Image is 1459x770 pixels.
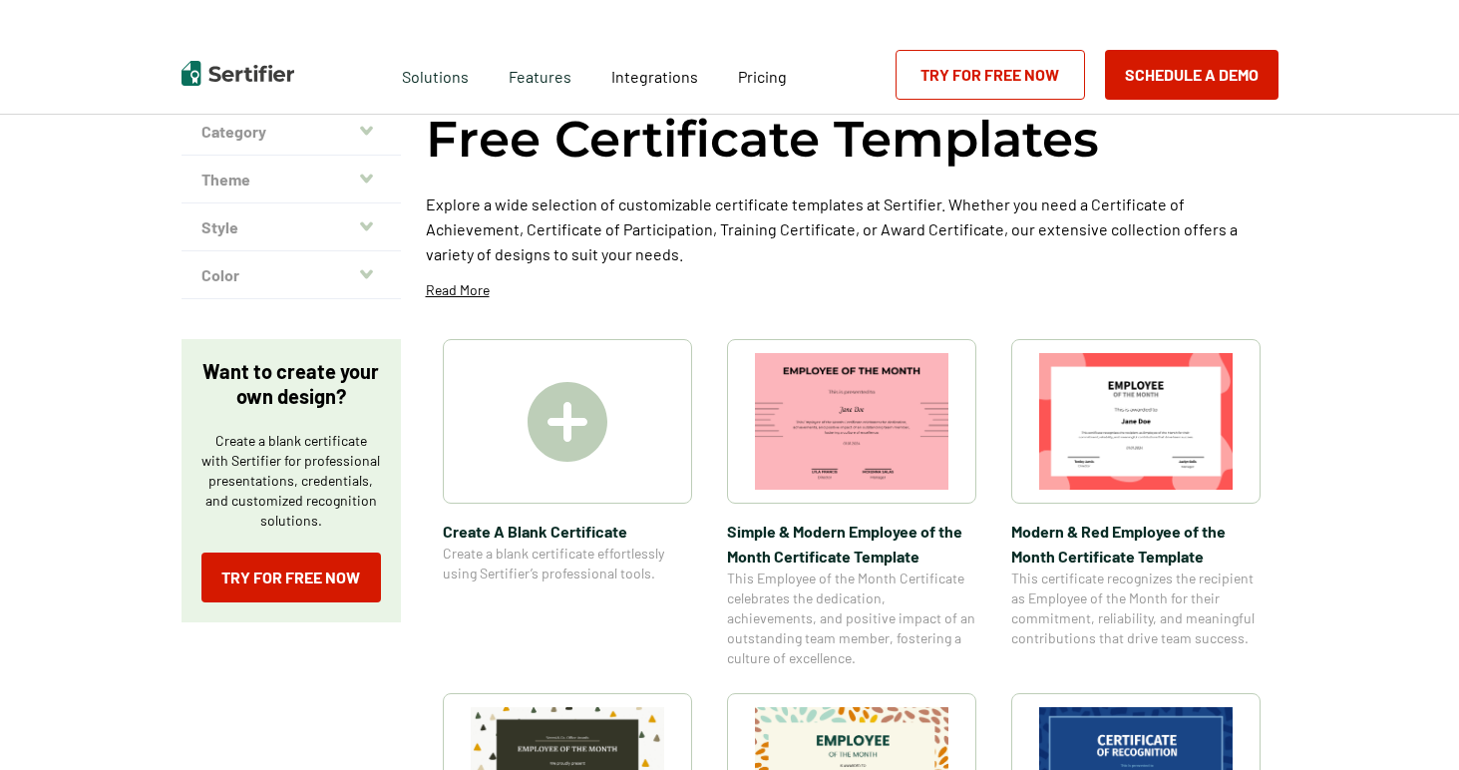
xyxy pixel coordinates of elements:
[1011,519,1261,569] span: Modern & Red Employee of the Month Certificate Template
[201,359,381,409] p: Want to create your own design?
[201,431,381,531] p: Create a blank certificate with Sertifier for professional presentations, credentials, and custom...
[426,107,1099,172] h1: Free Certificate Templates
[727,519,976,569] span: Simple & Modern Employee of the Month Certificate Template
[182,203,401,251] button: Style
[182,156,401,203] button: Theme
[755,353,948,490] img: Simple & Modern Employee of the Month Certificate Template
[443,544,692,583] span: Create a blank certificate effortlessly using Sertifier’s professional tools.
[1039,353,1233,490] img: Modern & Red Employee of the Month Certificate Template
[727,339,976,668] a: Simple & Modern Employee of the Month Certificate TemplateSimple & Modern Employee of the Month C...
[182,108,401,156] button: Category
[611,62,698,87] a: Integrations
[426,192,1278,266] p: Explore a wide selection of customizable certificate templates at Sertifier. Whether you need a C...
[182,61,294,86] img: Sertifier | Digital Credentialing Platform
[611,67,698,86] span: Integrations
[201,553,381,602] a: Try for Free Now
[727,569,976,668] span: This Employee of the Month Certificate celebrates the dedication, achievements, and positive impa...
[182,251,401,299] button: Color
[738,67,787,86] span: Pricing
[896,50,1085,100] a: Try for Free Now
[528,382,607,462] img: Create A Blank Certificate
[443,519,692,544] span: Create A Blank Certificate
[426,280,490,300] p: Read More
[1011,339,1261,668] a: Modern & Red Employee of the Month Certificate TemplateModern & Red Employee of the Month Certifi...
[509,62,571,87] span: Features
[402,62,469,87] span: Solutions
[1011,569,1261,648] span: This certificate recognizes the recipient as Employee of the Month for their commitment, reliabil...
[738,62,787,87] a: Pricing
